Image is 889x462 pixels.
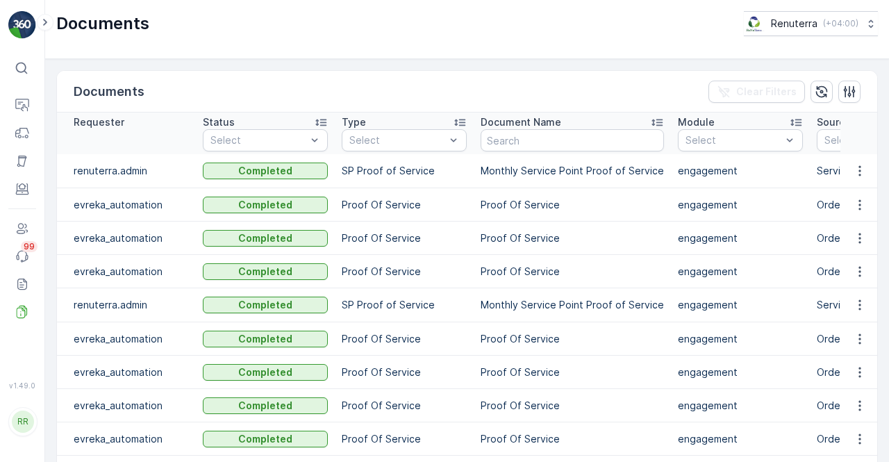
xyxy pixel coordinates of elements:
button: Completed [203,163,328,179]
td: engagement [671,188,810,222]
td: evreka_automation [57,389,196,422]
td: evreka_automation [57,255,196,288]
td: Monthly Service Point Proof of Service [474,154,671,188]
button: Completed [203,364,328,381]
td: Proof Of Service [474,222,671,255]
td: Proof Of Service [474,188,671,222]
p: Source [817,115,851,129]
p: Completed [238,231,292,245]
td: SP Proof of Service [335,288,474,322]
button: Completed [203,263,328,280]
td: renuterra.admin [57,154,196,188]
p: Completed [238,332,292,346]
td: evreka_automation [57,222,196,255]
td: Proof Of Service [335,389,474,422]
p: Select [686,133,781,147]
img: Screenshot_2024-07-26_at_13.33.01.png [744,16,765,31]
p: Completed [238,432,292,446]
td: evreka_automation [57,356,196,389]
p: Completed [238,365,292,379]
td: evreka_automation [57,188,196,222]
button: Completed [203,197,328,213]
button: RR [8,393,36,451]
button: Completed [203,297,328,313]
p: Completed [238,399,292,413]
p: Completed [238,265,292,279]
p: Completed [238,198,292,212]
p: Documents [74,82,144,101]
span: v 1.49.0 [8,381,36,390]
button: Renuterra(+04:00) [744,11,878,36]
td: Proof Of Service [474,356,671,389]
a: 99 [8,242,36,270]
td: Proof Of Service [335,322,474,356]
td: Proof Of Service [335,188,474,222]
td: engagement [671,356,810,389]
td: Proof Of Service [335,222,474,255]
td: engagement [671,222,810,255]
p: Completed [238,298,292,312]
p: ( +04:00 ) [823,18,858,29]
p: Completed [238,164,292,178]
td: Proof Of Service [474,389,671,422]
td: engagement [671,154,810,188]
td: Proof Of Service [474,422,671,456]
button: Completed [203,331,328,347]
p: Type [342,115,366,129]
td: engagement [671,288,810,322]
td: Proof Of Service [474,322,671,356]
td: SP Proof of Service [335,154,474,188]
input: Search [481,129,664,151]
td: engagement [671,322,810,356]
td: Monthly Service Point Proof of Service [474,288,671,322]
p: Requester [74,115,124,129]
button: Clear Filters [708,81,805,103]
td: engagement [671,389,810,422]
p: 99 [24,241,35,252]
p: Status [203,115,235,129]
td: engagement [671,422,810,456]
p: Documents [56,13,149,35]
p: Clear Filters [736,85,797,99]
td: Proof Of Service [335,255,474,288]
td: Proof Of Service [474,255,671,288]
button: Completed [203,431,328,447]
td: Proof Of Service [335,356,474,389]
div: RR [12,411,34,433]
td: Proof Of Service [335,422,474,456]
td: renuterra.admin [57,288,196,322]
td: engagement [671,255,810,288]
img: logo [8,11,36,39]
p: Select [210,133,306,147]
p: Module [678,115,715,129]
td: evreka_automation [57,422,196,456]
p: Select [349,133,445,147]
td: evreka_automation [57,322,196,356]
button: Completed [203,230,328,247]
p: Document Name [481,115,561,129]
button: Completed [203,397,328,414]
p: Renuterra [771,17,817,31]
